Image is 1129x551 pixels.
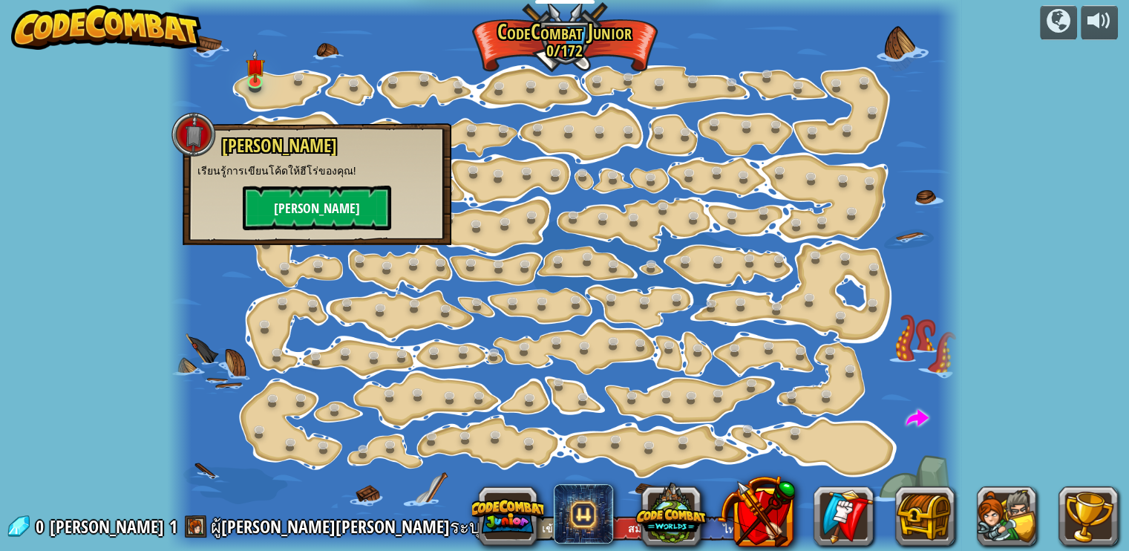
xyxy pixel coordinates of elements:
span: 1 [169,515,177,538]
span: [PERSON_NAME] [50,515,164,539]
p: เรียนรู้การเขียนโค้ดให้ฮีโร่ของคุณ! [197,163,436,178]
img: level-banner-unstarted.png [246,50,265,83]
img: CodeCombat - Learn how to code by playing a game [11,5,201,50]
span: [PERSON_NAME] [222,133,337,158]
span: 0 [36,515,48,538]
button: แคมเปญ [1040,5,1077,40]
button: ปรับระดับเสียง [1081,5,1118,40]
button: [PERSON_NAME] [243,186,391,230]
span: ผู้[PERSON_NAME][PERSON_NAME]ระบุตัวตน [211,515,526,538]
